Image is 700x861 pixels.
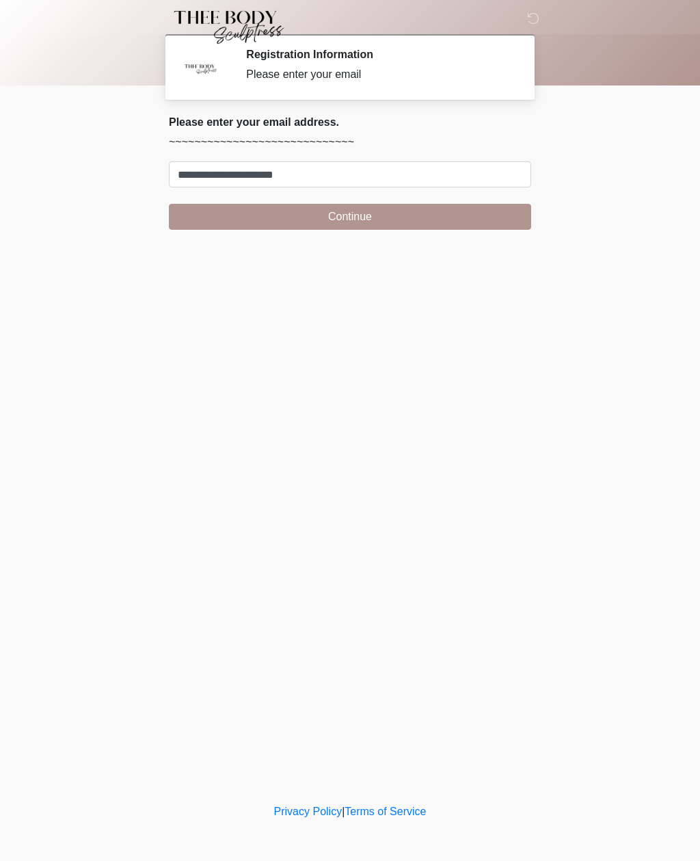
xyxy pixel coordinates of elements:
[345,806,426,817] a: Terms of Service
[274,806,342,817] a: Privacy Policy
[179,48,220,89] img: Agent Avatar
[246,66,511,83] div: Please enter your email
[155,10,295,44] img: Thee Body Sculptress Logo
[169,204,531,230] button: Continue
[169,134,531,150] p: ~~~~~~~~~~~~~~~~~~~~~~~~~~~~~
[342,806,345,817] a: |
[169,116,531,129] h2: Please enter your email address.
